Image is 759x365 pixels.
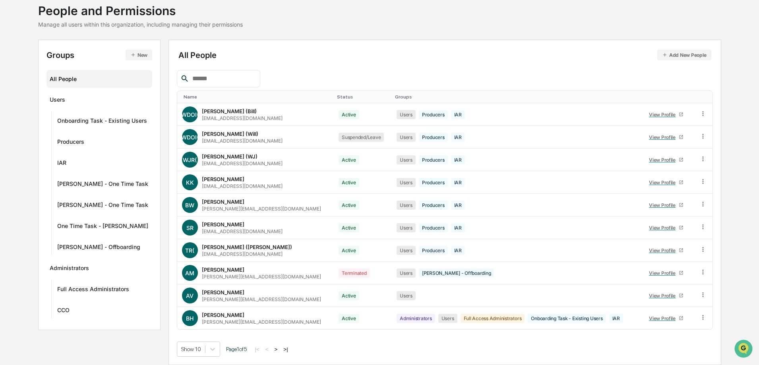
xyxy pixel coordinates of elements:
[126,50,152,60] button: New
[202,312,244,318] div: [PERSON_NAME]
[339,133,384,142] div: Suspended/Leave
[57,138,84,148] div: Producers
[202,244,292,250] div: [PERSON_NAME] ([PERSON_NAME])
[36,69,109,75] div: We're available if you need us!
[50,265,89,274] div: Administrators
[202,228,283,234] div: [EMAIL_ADDRESS][DOMAIN_NAME]
[184,94,331,100] div: Toggle SortBy
[649,202,679,208] div: View Profile
[397,201,416,210] div: Users
[649,225,679,231] div: View Profile
[25,108,64,114] span: [PERSON_NAME]
[66,162,99,170] span: Attestations
[646,176,687,189] a: View Profile
[646,267,687,279] a: View Profile
[202,251,283,257] div: [EMAIL_ADDRESS][DOMAIN_NAME]
[451,246,465,255] div: IAR
[419,246,448,255] div: Producers
[70,129,87,136] span: [DATE]
[646,108,687,121] a: View Profile
[5,174,53,189] a: 🔎Data Lookup
[397,133,416,142] div: Users
[397,110,416,119] div: Users
[657,50,711,60] button: Add New People
[8,88,53,95] div: Past conversations
[202,183,283,189] div: [EMAIL_ADDRESS][DOMAIN_NAME]
[202,108,257,114] div: [PERSON_NAME] (Bill)
[202,319,321,325] div: [PERSON_NAME][EMAIL_ADDRESS][DOMAIN_NAME]
[8,100,21,113] img: Jack Rasmussen
[339,110,359,119] div: Active
[181,134,199,141] span: WDOI(
[202,296,321,302] div: [PERSON_NAME][EMAIL_ADDRESS][DOMAIN_NAME]
[646,312,687,324] a: View Profile
[123,87,145,96] button: See all
[57,117,147,127] div: Onboarding Task - Existing Users
[183,156,197,163] span: WJR(
[57,286,129,295] div: Full Access Administrators
[202,221,244,228] div: [PERSON_NAME]
[185,270,194,276] span: AM
[202,267,244,273] div: [PERSON_NAME]
[339,314,359,323] div: Active
[701,94,709,100] div: Toggle SortBy
[649,293,679,299] div: View Profile
[202,153,258,160] div: [PERSON_NAME] (WJ)
[419,201,448,210] div: Producers
[57,222,148,232] div: One Time Task - [PERSON_NAME]
[8,122,21,135] img: Jessica Sacks
[438,314,457,323] div: Users
[202,206,321,212] div: [PERSON_NAME][EMAIL_ADDRESS][DOMAIN_NAME]
[70,108,87,114] span: [DATE]
[461,314,525,323] div: Full Access Administrators
[202,176,244,182] div: [PERSON_NAME]
[451,133,465,142] div: IAR
[397,314,435,323] div: Administrators
[339,291,359,300] div: Active
[337,94,389,100] div: Toggle SortBy
[263,346,271,353] button: <
[181,111,199,118] span: WDOI(
[202,131,258,137] div: [PERSON_NAME] (Will)
[56,197,96,203] a: Powered byPylon
[272,346,280,353] button: >
[253,346,262,353] button: |<
[419,223,448,232] div: Producers
[50,96,65,106] div: Users
[8,17,145,29] p: How can we help?
[57,180,148,190] div: [PERSON_NAME] - One Time Task
[79,197,96,203] span: Pylon
[186,315,194,322] span: BH
[649,315,679,321] div: View Profile
[339,246,359,255] div: Active
[397,223,416,232] div: Users
[202,199,244,205] div: [PERSON_NAME]
[202,160,283,166] div: [EMAIL_ADDRESS][DOMAIN_NAME]
[649,112,679,118] div: View Profile
[5,159,54,174] a: 🖐️Preclearance
[57,159,66,169] div: IAR
[339,268,370,278] div: Terminated
[397,246,416,255] div: Users
[397,155,416,164] div: Users
[649,270,679,276] div: View Profile
[16,108,22,115] img: 1746055101610-c473b297-6a78-478c-a979-82029cc54cd1
[649,180,679,185] div: View Profile
[646,199,687,211] a: View Profile
[395,94,637,100] div: Toggle SortBy
[451,110,465,119] div: IAR
[185,202,194,209] span: BW
[339,223,359,232] div: Active
[50,72,149,85] div: All People
[646,244,687,257] a: View Profile
[38,21,243,28] div: Manage all users within this organization, including managing their permissions
[66,108,69,114] span: •
[339,201,359,210] div: Active
[8,178,14,185] div: 🔎
[339,155,359,164] div: Active
[609,314,623,323] div: IAR
[202,138,283,144] div: [EMAIL_ADDRESS][DOMAIN_NAME]
[451,201,465,210] div: IAR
